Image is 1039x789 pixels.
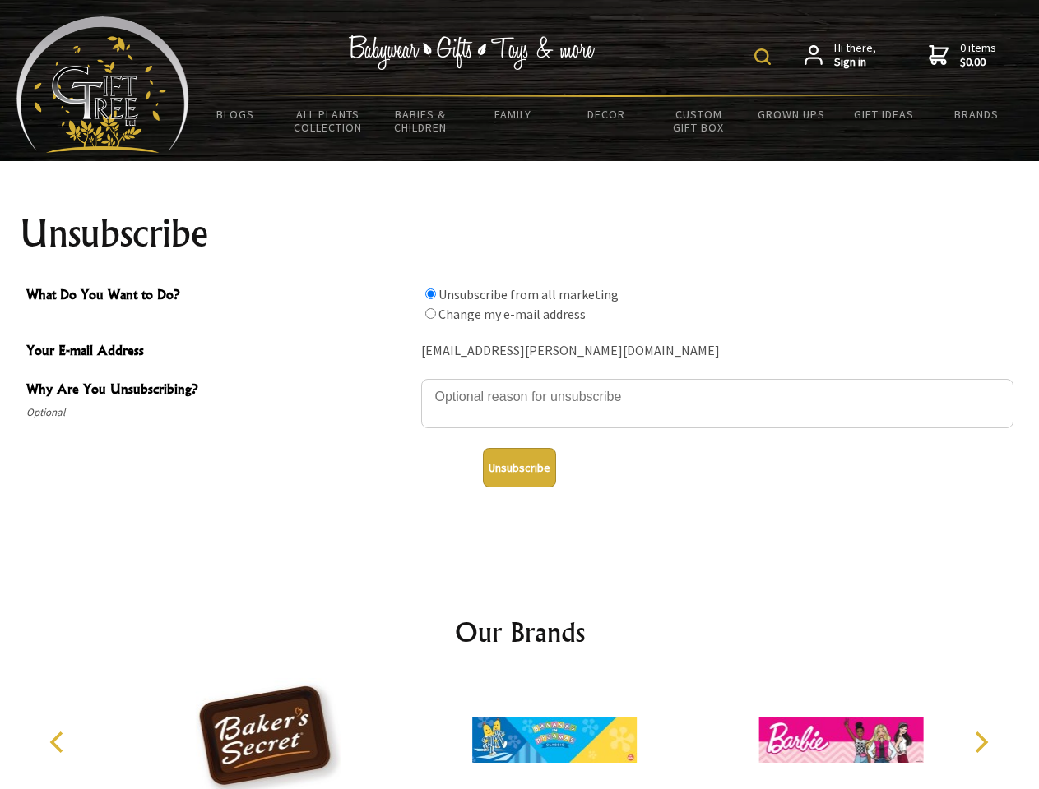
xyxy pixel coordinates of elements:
div: [EMAIL_ADDRESS][PERSON_NAME][DOMAIN_NAME] [421,339,1013,364]
strong: $0.00 [960,55,996,70]
strong: Sign in [834,55,876,70]
span: What Do You Want to Do? [26,284,413,308]
a: Grown Ups [744,97,837,131]
span: Why Are You Unsubscribing? [26,379,413,403]
label: Change my e-mail address [438,306,586,322]
a: Babies & Children [374,97,467,145]
button: Previous [41,724,77,760]
button: Unsubscribe [483,448,556,487]
a: All Plants Collection [282,97,375,145]
span: Optional [26,403,413,422]
input: What Do You Want to Do? [425,308,436,319]
a: Gift Ideas [837,97,930,131]
img: Babyware - Gifts - Toys and more... [16,16,189,153]
img: Babywear - Gifts - Toys & more [349,35,596,70]
button: Next [962,724,999,760]
a: Custom Gift Box [652,97,745,145]
label: Unsubscribe from all marketing [438,286,619,302]
span: Your E-mail Address [26,340,413,364]
img: product search [754,48,771,65]
a: BLOGS [189,97,282,131]
a: Family [467,97,560,131]
span: 0 items [960,40,996,70]
a: Hi there,Sign in [805,41,876,70]
input: What Do You Want to Do? [425,288,436,299]
h2: Our Brands [33,612,1007,652]
textarea: Why Are You Unsubscribing? [421,379,1013,428]
a: Brands [930,97,1023,131]
span: Hi there, [834,41,876,70]
a: Decor [559,97,652,131]
h1: Unsubscribe [20,214,1020,253]
a: 0 items$0.00 [929,41,996,70]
